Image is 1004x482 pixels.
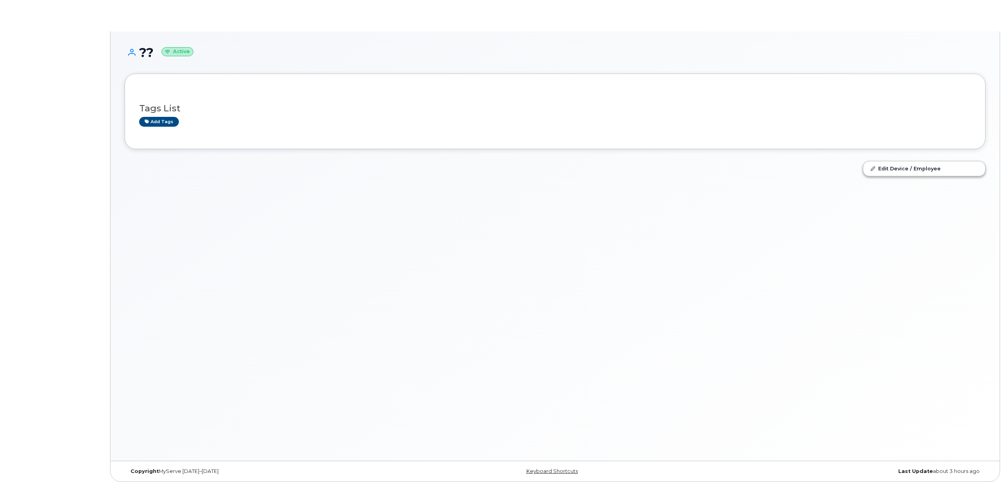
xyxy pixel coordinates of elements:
div: about 3 hours ago [699,468,986,475]
small: Active [162,47,193,56]
strong: Last Update [898,468,933,474]
a: Keyboard Shortcuts [526,468,578,474]
div: MyServe [DATE]–[DATE] [125,468,412,475]
h1: ?? [125,46,986,59]
strong: Copyright [131,468,159,474]
a: Add tags [139,117,179,127]
a: Edit Device / Employee [863,161,985,175]
h3: Tags List [139,103,971,113]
